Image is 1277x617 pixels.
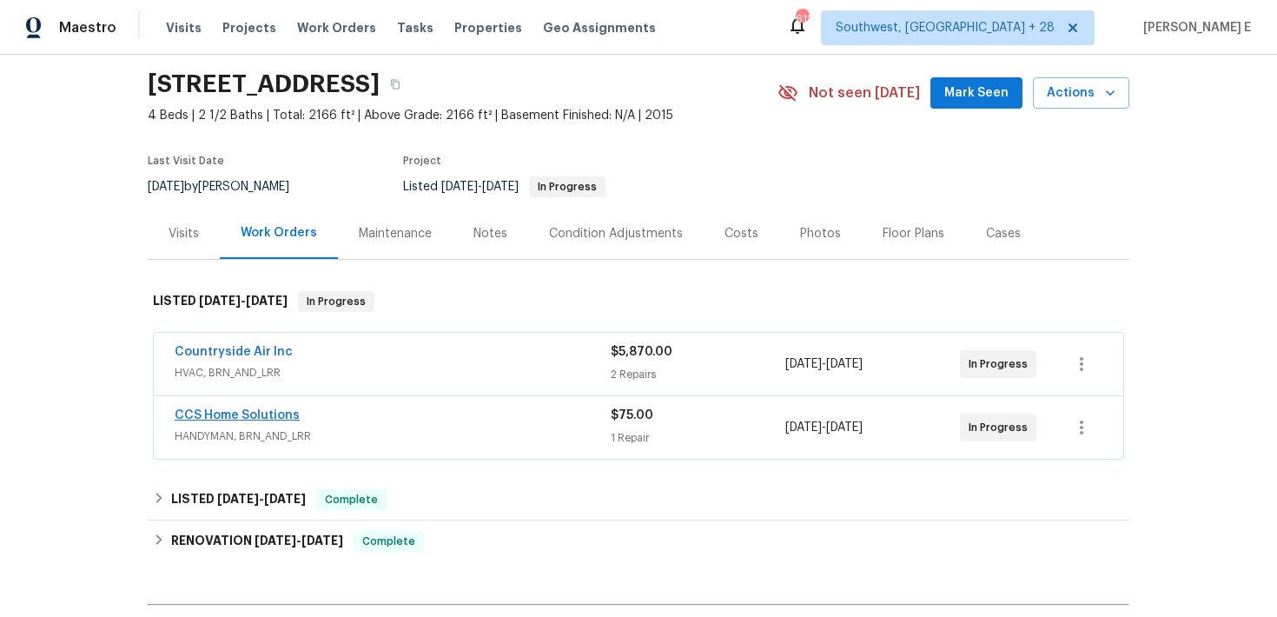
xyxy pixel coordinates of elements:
[175,428,611,445] span: HANDYMAN, BRN_AND_LRR
[148,107,777,124] span: 4 Beds | 2 1/2 Baths | Total: 2166 ft² | Above Grade: 2166 ft² | Basement Finished: N/A | 2015
[785,355,863,373] span: -
[241,224,317,242] div: Work Orders
[297,19,376,36] span: Work Orders
[199,295,288,307] span: -
[403,156,441,166] span: Project
[175,364,611,381] span: HVAC, BRN_AND_LRR
[785,358,822,370] span: [DATE]
[148,176,310,197] div: by [PERSON_NAME]
[403,181,605,193] span: Listed
[836,19,1055,36] span: Southwest, [GEOGRAPHIC_DATA] + 28
[482,181,519,193] span: [DATE]
[222,19,276,36] span: Projects
[1033,77,1129,109] button: Actions
[148,156,224,166] span: Last Visit Date
[255,534,296,547] span: [DATE]
[175,409,300,421] a: CCS Home Solutions
[969,355,1035,373] span: In Progress
[549,225,683,242] div: Condition Adjustments
[318,491,385,508] span: Complete
[148,274,1129,329] div: LISTED [DATE]-[DATE]In Progress
[473,225,507,242] div: Notes
[441,181,478,193] span: [DATE]
[148,521,1129,562] div: RENOVATION [DATE]-[DATE]Complete
[397,22,433,34] span: Tasks
[148,76,380,93] h2: [STREET_ADDRESS]
[969,419,1035,436] span: In Progress
[380,69,411,100] button: Copy Address
[826,358,863,370] span: [DATE]
[796,10,808,28] div: 612
[986,225,1021,242] div: Cases
[171,489,306,510] h6: LISTED
[454,19,522,36] span: Properties
[611,429,785,447] div: 1 Repair
[785,419,863,436] span: -
[725,225,758,242] div: Costs
[148,181,184,193] span: [DATE]
[246,295,288,307] span: [DATE]
[785,421,822,434] span: [DATE]
[883,225,944,242] div: Floor Plans
[300,293,373,310] span: In Progress
[800,225,841,242] div: Photos
[359,225,432,242] div: Maintenance
[59,19,116,36] span: Maestro
[1047,83,1115,104] span: Actions
[809,84,920,102] span: Not seen [DATE]
[301,534,343,547] span: [DATE]
[531,182,604,192] span: In Progress
[255,534,343,547] span: -
[217,493,259,505] span: [DATE]
[199,295,241,307] span: [DATE]
[930,77,1022,109] button: Mark Seen
[543,19,656,36] span: Geo Assignments
[153,291,288,312] h6: LISTED
[826,421,863,434] span: [DATE]
[611,409,653,421] span: $75.00
[441,181,519,193] span: -
[166,19,202,36] span: Visits
[611,366,785,383] div: 2 Repairs
[611,346,672,358] span: $5,870.00
[171,531,343,552] h6: RENOVATION
[1136,19,1251,36] span: [PERSON_NAME] E
[175,346,293,358] a: Countryside Air Inc
[148,479,1129,521] div: LISTED [DATE]-[DATE]Complete
[355,533,422,550] span: Complete
[944,83,1009,104] span: Mark Seen
[169,225,199,242] div: Visits
[217,493,306,505] span: -
[264,493,306,505] span: [DATE]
